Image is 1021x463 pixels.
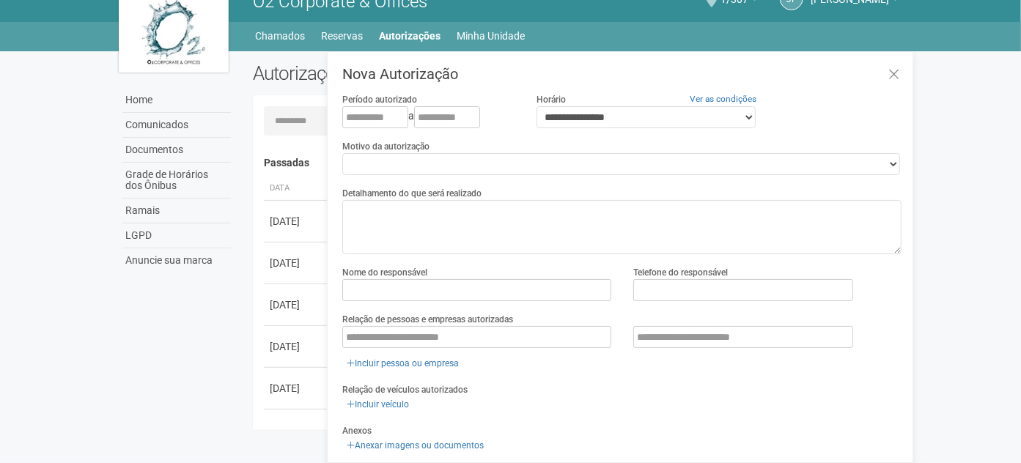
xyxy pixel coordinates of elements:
h3: Nova Autorização [342,67,902,81]
a: Grade de Horários dos Ônibus [122,163,231,199]
a: Documentos [122,138,231,163]
a: Ramais [122,199,231,223]
h2: Autorizações [253,62,567,84]
th: Data [264,177,330,201]
a: Autorizações [380,26,441,46]
div: [DATE] [270,381,324,396]
a: Home [122,88,231,113]
div: [DATE] [270,339,324,354]
a: Minha Unidade [457,26,526,46]
label: Relação de pessoas e empresas autorizadas [342,313,513,326]
a: Ver as condições [690,94,756,104]
label: Período autorizado [342,93,417,106]
label: Anexos [342,424,372,437]
div: [DATE] [270,214,324,229]
a: LGPD [122,223,231,248]
a: Comunicados [122,113,231,138]
label: Relação de veículos autorizados [342,383,468,396]
div: [DATE] [270,297,324,312]
div: [DATE] [270,256,324,270]
label: Detalhamento do que será realizado [342,187,482,200]
a: Chamados [256,26,306,46]
label: Horário [537,93,566,106]
label: Motivo da autorização [342,140,430,153]
a: Anexar imagens ou documentos [342,437,488,453]
label: Telefone do responsável [633,266,728,279]
div: a [342,106,514,128]
a: Incluir pessoa ou empresa [342,355,463,371]
a: Incluir veículo [342,396,413,412]
h4: Passadas [264,158,892,168]
a: Reservas [322,26,364,46]
label: Nome do responsável [342,266,427,279]
a: Anuncie sua marca [122,248,231,273]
